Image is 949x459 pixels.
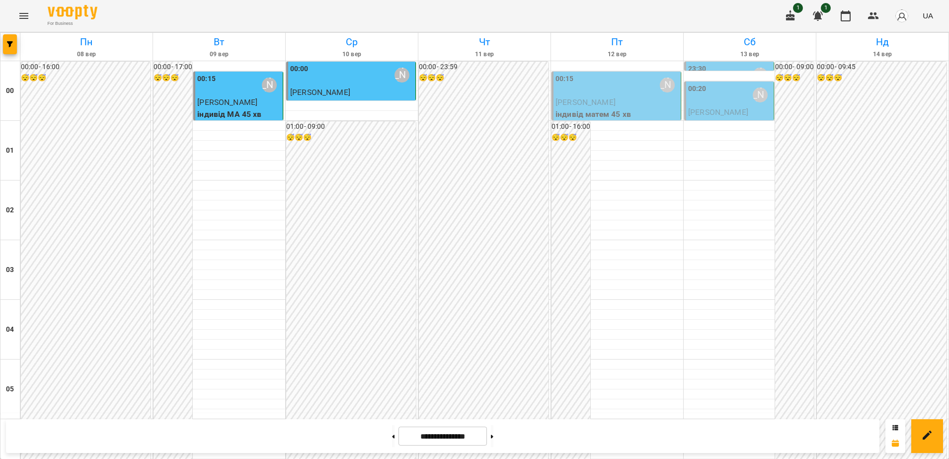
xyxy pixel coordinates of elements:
[262,78,277,92] div: Тюрдьо Лариса
[197,108,281,120] p: індивід МА 45 хв
[286,132,416,143] h6: 😴😴😴
[895,9,909,23] img: avatar_s.png
[6,86,14,96] h6: 00
[419,73,549,84] h6: 😴😴😴
[22,34,151,50] h6: Пн
[155,50,284,59] h6: 09 вер
[6,205,14,216] h6: 02
[817,73,947,84] h6: 😴😴😴
[923,10,933,21] span: UA
[553,50,682,59] h6: 12 вер
[818,34,947,50] h6: Нд
[21,73,151,84] h6: 😴😴😴
[753,88,768,102] div: Тюрдьо Лариса
[197,74,216,85] label: 00:15
[688,107,748,117] span: [PERSON_NAME]
[12,4,36,28] button: Menu
[419,62,549,73] h6: 00:00 - 23:59
[48,5,97,19] img: Voopty Logo
[555,108,679,120] p: індивід матем 45 хв
[154,73,192,84] h6: 😴😴😴
[154,62,192,73] h6: 00:00 - 17:00
[775,62,814,73] h6: 00:00 - 09:00
[395,68,409,83] div: Тюрдьо Лариса
[290,88,350,97] span: [PERSON_NAME]
[555,97,616,107] span: [PERSON_NAME]
[286,121,416,132] h6: 01:00 - 09:00
[793,3,803,13] span: 1
[685,34,814,50] h6: Сб
[688,84,707,94] label: 00:20
[48,20,97,27] span: For Business
[660,78,675,92] div: Тюрдьо Лариса
[753,68,768,83] div: Тюрдьо Лариса
[21,62,151,73] h6: 00:00 - 16:00
[197,97,257,107] span: [PERSON_NAME]
[290,98,413,110] p: індивід матем 45 хв
[6,324,14,335] h6: 04
[817,62,947,73] h6: 00:00 - 09:45
[688,118,772,130] p: індивід МА 45 хв
[685,50,814,59] h6: 13 вер
[553,34,682,50] h6: Пт
[6,265,14,275] h6: 03
[919,6,937,25] button: UA
[552,132,590,143] h6: 😴😴😴
[821,3,831,13] span: 1
[287,34,416,50] h6: Ср
[552,121,590,132] h6: 01:00 - 16:00
[287,50,416,59] h6: 10 вер
[818,50,947,59] h6: 14 вер
[555,74,574,85] label: 00:15
[155,34,284,50] h6: Вт
[6,384,14,395] h6: 05
[290,64,309,75] label: 00:00
[688,64,707,75] label: 23:30
[22,50,151,59] h6: 08 вер
[420,34,549,50] h6: Чт
[775,73,814,84] h6: 😴😴😴
[420,50,549,59] h6: 11 вер
[6,145,14,156] h6: 01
